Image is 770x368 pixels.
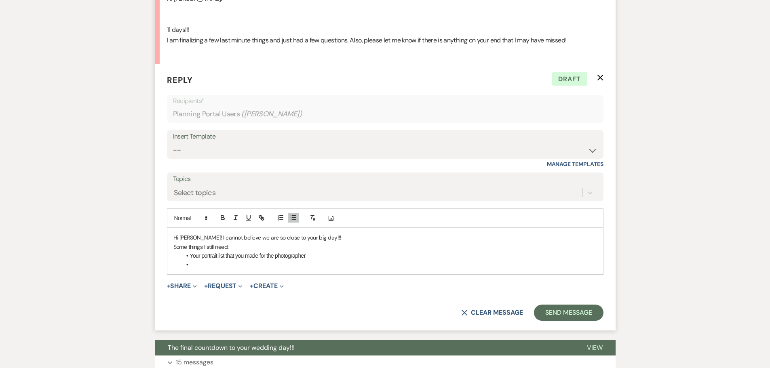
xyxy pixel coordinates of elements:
[534,305,603,321] button: Send Message
[250,283,283,289] button: Create
[204,283,243,289] button: Request
[241,109,302,120] span: ( [PERSON_NAME] )
[552,72,587,86] span: Draft
[173,233,597,242] p: Hi [PERSON_NAME]! I cannot believe we are so close to your big day!!!
[461,309,523,316] button: Clear message
[176,357,213,368] p: 15 messages
[547,160,603,168] a: Manage Templates
[574,340,616,355] button: View
[173,173,597,185] label: Topics
[204,283,208,289] span: +
[250,283,253,289] span: +
[587,343,603,352] span: View
[173,242,597,251] p: Some things I still need:
[173,131,597,143] div: Insert Template
[155,340,574,355] button: The final countdown to your wedding day!!!
[173,96,597,106] p: Recipients*
[168,343,295,352] span: The final countdown to your wedding day!!!
[167,283,171,289] span: +
[167,283,197,289] button: Share
[173,106,597,122] div: Planning Portal Users
[167,75,193,85] span: Reply
[181,251,597,260] li: Your portrait list that you made for the photographer
[174,187,216,198] div: Select topics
